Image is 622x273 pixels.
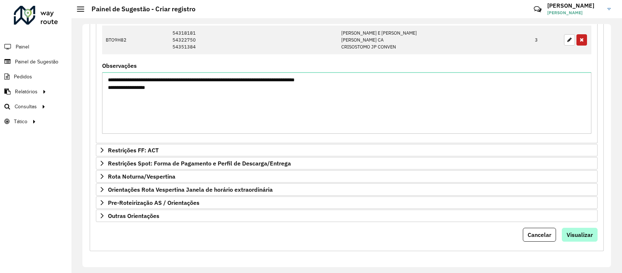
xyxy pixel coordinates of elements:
[531,26,560,54] td: 3
[528,231,551,238] span: Cancelar
[108,213,159,219] span: Outras Orientações
[96,170,598,183] a: Rota Noturna/Vespertina
[108,147,159,153] span: Restrições FF: ACT
[108,187,273,192] span: Orientações Rota Vespertina Janela de horário extraordinária
[96,196,598,209] a: Pre-Roteirização AS / Orientações
[102,61,137,70] label: Observações
[14,73,32,81] span: Pedidos
[96,157,598,169] a: Restrições Spot: Forma de Pagamento e Perfil de Descarga/Entrega
[562,228,598,242] button: Visualizar
[84,5,195,13] h2: Painel de Sugestão - Criar registro
[108,200,199,206] span: Pre-Roteirização AS / Orientações
[169,26,337,54] td: 54318181 54322750 54351384
[96,183,598,196] a: Orientações Rota Vespertina Janela de horário extraordinária
[15,58,58,66] span: Painel de Sugestão
[15,103,37,110] span: Consultas
[96,210,598,222] a: Outras Orientações
[96,144,598,156] a: Restrições FF: ACT
[567,231,593,238] span: Visualizar
[523,228,556,242] button: Cancelar
[108,160,291,166] span: Restrições Spot: Forma de Pagamento e Perfil de Descarga/Entrega
[108,173,175,179] span: Rota Noturna/Vespertina
[102,26,169,54] td: BTO9H82
[547,2,602,9] h3: [PERSON_NAME]
[14,118,27,125] span: Tático
[16,43,29,51] span: Painel
[15,88,38,95] span: Relatórios
[547,9,602,16] span: [PERSON_NAME]
[337,26,531,54] td: [PERSON_NAME] E [PERSON_NAME] [PERSON_NAME] CA CRISOSTOMO JP CONVEN
[530,1,545,17] a: Contato Rápido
